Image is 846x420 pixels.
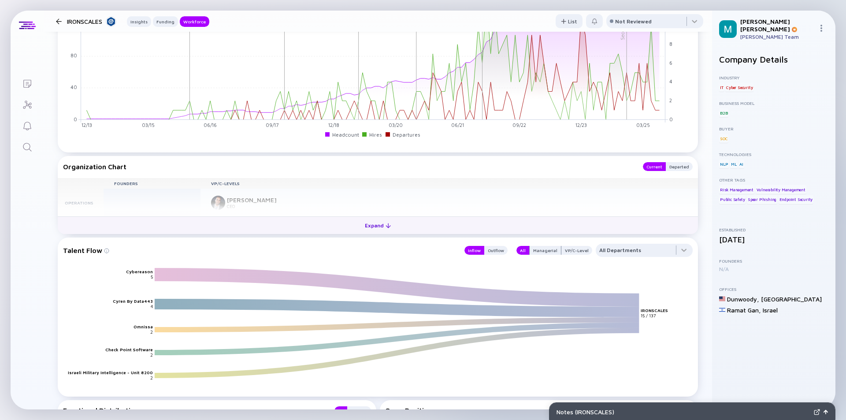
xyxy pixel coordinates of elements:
[105,347,153,352] text: Check Point Software
[204,122,217,128] tspan: 06/16
[719,266,828,272] div: N/A
[719,20,737,38] img: Mordechai Profile Picture
[669,97,672,103] tspan: 2
[779,195,814,204] div: Endpoint Security
[761,295,822,303] div: [GEOGRAPHIC_DATA]
[719,100,828,106] div: Business Model
[142,122,155,128] tspan: 03/15
[719,296,725,302] img: United States Flag
[719,75,828,80] div: Industry
[82,122,92,128] tspan: 12/13
[150,352,153,357] text: 2
[824,410,828,414] img: Open Notes
[74,116,77,122] tspan: 0
[818,25,825,32] img: Menu
[727,306,761,314] div: Ramat Gan ,
[151,304,153,309] text: 4
[747,195,777,204] div: Spear Phishing
[11,136,44,157] a: Search
[756,185,806,194] div: Vulnerability Management
[719,235,828,244] div: [DATE]
[738,160,744,168] div: AI
[153,17,178,26] div: Funding
[556,15,583,28] div: List
[575,122,587,128] tspan: 12/23
[67,16,116,27] div: IRONSCALES
[68,370,153,375] text: Israeli Military Intelligence - Unit 8200
[719,195,746,204] div: Public Safety
[11,93,44,115] a: Investor Map
[669,78,672,84] tspan: 4
[561,246,592,255] button: VP/C-Level
[151,274,153,279] text: 5
[11,72,44,93] a: Lists
[719,177,828,182] div: Other Tags
[556,14,583,28] button: List
[529,246,561,255] button: Managerial
[464,246,484,255] button: Inflow
[740,33,814,40] div: [PERSON_NAME] Team
[641,308,668,313] text: IRONSCALES
[180,16,209,27] button: Workforce
[719,185,754,194] div: Risk Management
[113,298,153,304] text: Cyren By Data443
[719,307,725,313] img: Israel Flag
[389,122,403,128] tspan: 03/20
[719,108,728,117] div: B2B
[266,122,278,128] tspan: 09/17
[127,16,151,27] button: Insights
[763,306,778,314] div: Israel
[719,134,728,143] div: SOC
[126,269,153,274] text: Cybereason
[134,324,153,329] text: Omnissa
[669,59,672,65] tspan: 6
[615,18,652,25] div: Not Reviewed
[636,122,650,128] tspan: 03/25
[385,406,693,414] div: Open Positions
[719,160,729,168] div: NLP
[153,16,178,27] button: Funding
[512,122,526,128] tspan: 09/22
[516,246,529,255] button: All
[451,122,464,128] tspan: 06/21
[328,122,339,128] tspan: 12/18
[11,115,44,136] a: Reminders
[666,162,693,171] div: Departed
[180,17,209,26] div: Workforce
[530,246,561,255] div: Managerial
[719,54,828,64] h2: Company Details
[669,116,673,122] tspan: 0
[70,84,77,90] tspan: 40
[360,219,396,232] div: Expand
[127,17,151,26] div: Insights
[669,41,672,47] tspan: 8
[347,406,371,415] button: Merged
[719,258,828,264] div: Founders
[643,162,666,171] button: Current
[814,409,820,415] img: Expand Notes
[557,408,810,416] div: Notes ( IRONSCALES )
[719,227,828,232] div: Established
[63,162,634,171] div: Organization Chart
[150,329,153,335] text: 2
[334,406,347,415] button: All
[730,160,738,168] div: ML
[725,83,753,92] div: Cyber Security
[740,18,814,33] div: [PERSON_NAME] [PERSON_NAME]
[719,83,724,92] div: IT
[150,375,153,380] text: 2
[719,286,828,292] div: Offices
[484,246,508,255] button: Outflow
[641,313,657,318] text: 15 / 137
[63,244,456,257] div: Talent Flow
[719,152,828,157] div: Technologies
[63,406,326,415] div: Functional Distribution
[727,295,759,303] div: Dunwoody ,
